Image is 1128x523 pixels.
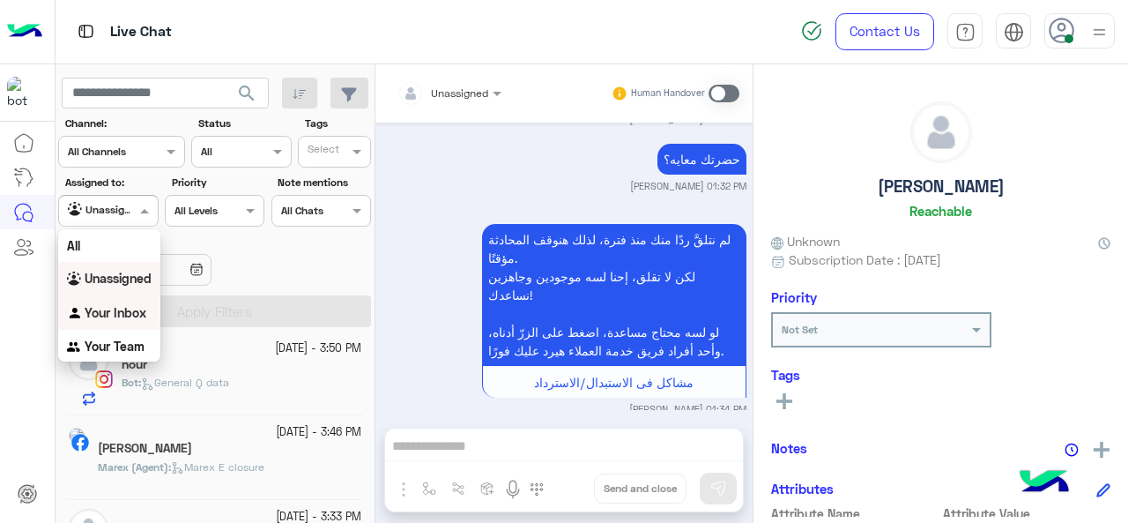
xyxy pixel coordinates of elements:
h6: Notes [771,440,807,456]
small: [DATE] - 3:50 PM [275,340,361,357]
label: Assigned to: [65,175,156,191]
p: 7/10/2025, 1:34 PM [482,224,746,366]
div: Select [305,141,339,161]
b: Your Inbox [85,305,146,320]
img: Logo [7,13,42,50]
label: Channel: [65,116,183,131]
span: Attribute Value [943,504,1111,523]
small: Human Handover [631,86,705,101]
b: All [67,238,80,253]
span: Unassigned [431,86,488,100]
span: Bot [122,376,138,389]
p: Live Chat [110,20,172,44]
img: INBOX.AGENTFILTER.YOURINBOX [67,305,85,323]
button: search [226,78,269,116]
button: Apply Filters [58,295,371,327]
small: [DATE] - 3:46 PM [276,424,361,441]
label: Priority [172,175,263,191]
a: tab [947,13,983,50]
label: Status [198,116,289,131]
img: profile [1088,21,1110,43]
b: : [122,376,141,389]
h5: Hanna Osama [98,441,192,456]
b: Your Team [85,339,145,354]
b: Not Set [782,323,818,336]
small: [PERSON_NAME] 01:32 PM [630,179,746,193]
img: INBOX.AGENTFILTER.YOURTEAM [67,340,85,357]
button: Send and close [594,474,686,504]
span: Subscription Date : [DATE] [789,250,941,269]
b: Unassigned [85,271,152,286]
img: spinner [801,20,822,41]
img: hulul-logo.png [1013,452,1075,514]
img: tab [955,22,976,42]
span: Unknown [771,232,840,250]
span: Attribute Name [771,504,939,523]
img: picture [69,428,85,444]
a: Contact Us [835,13,934,50]
span: Marex (Agent) [98,460,168,474]
img: INBOX.AGENTFILTER.UNASSIGNED [67,272,85,289]
small: [PERSON_NAME] 01:34 PM [629,402,746,416]
h6: Reachable [909,203,972,219]
label: Note mentions [278,175,368,191]
img: Instagram [95,370,113,388]
b: : [98,460,171,474]
img: tab [1004,22,1024,42]
h5: nour [122,357,147,372]
span: مشاكل فى الاستبدال/الاسترداد [534,375,694,390]
span: Marex E closure [171,460,264,474]
h5: [PERSON_NAME] [878,176,1005,197]
img: 317874714732967 [7,77,39,108]
label: Date Range [65,234,263,250]
p: 7/10/2025, 1:32 PM [657,144,746,175]
img: defaultAdmin.png [911,102,971,162]
ng-dropdown-panel: Options list [58,229,160,362]
img: add [1094,442,1109,458]
img: Facebook [71,434,89,452]
label: Tags [305,116,369,131]
img: notes [1065,443,1079,457]
h6: Tags [771,367,1110,383]
h6: Priority [771,289,817,305]
img: tab [75,20,97,42]
h6: Attributes [771,481,834,497]
span: search [236,83,257,104]
span: General Q data [141,376,229,389]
